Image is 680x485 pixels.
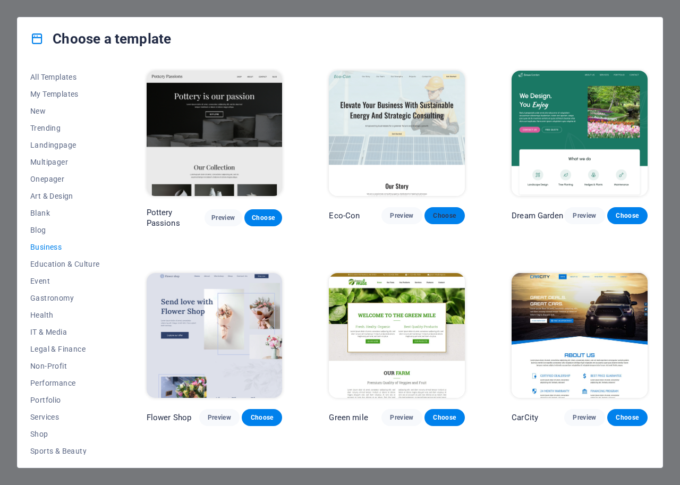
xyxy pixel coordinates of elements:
[30,273,100,290] button: Event
[30,124,100,132] span: Trending
[208,413,231,422] span: Preview
[147,207,205,228] p: Pottery Passions
[147,412,192,423] p: Flower Shop
[30,154,100,171] button: Multipager
[564,207,605,224] button: Preview
[30,226,100,234] span: Blog
[244,209,282,226] button: Choose
[616,211,639,220] span: Choose
[30,409,100,426] button: Services
[30,86,100,103] button: My Templates
[30,137,100,154] button: Landingpage
[30,328,100,336] span: IT & Media
[390,413,413,422] span: Preview
[147,273,283,398] img: Flower Shop
[30,30,171,47] h4: Choose a template
[30,222,100,239] button: Blog
[30,69,100,86] button: All Templates
[424,207,465,224] button: Choose
[250,413,274,422] span: Choose
[30,73,100,81] span: All Templates
[30,396,100,404] span: Portfolio
[573,413,596,422] span: Preview
[30,188,100,205] button: Art & Design
[30,277,100,285] span: Event
[199,409,240,426] button: Preview
[30,141,100,149] span: Landingpage
[30,103,100,120] button: New
[253,214,274,222] span: Choose
[30,158,100,166] span: Multipager
[512,412,538,423] p: CarCity
[607,207,648,224] button: Choose
[30,205,100,222] button: Blank
[433,413,456,422] span: Choose
[564,409,605,426] button: Preview
[30,447,100,455] span: Sports & Beauty
[329,210,360,221] p: Eco-Con
[30,209,100,217] span: Blank
[390,211,413,220] span: Preview
[205,209,242,226] button: Preview
[30,426,100,443] button: Shop
[424,409,465,426] button: Choose
[30,192,100,200] span: Art & Design
[147,71,283,196] img: Pottery Passions
[213,214,234,222] span: Preview
[30,430,100,438] span: Shop
[433,211,456,220] span: Choose
[512,210,563,221] p: Dream Garden
[30,290,100,307] button: Gastronomy
[573,211,596,220] span: Preview
[30,107,100,115] span: New
[30,358,100,375] button: Non-Profit
[30,120,100,137] button: Trending
[381,409,422,426] button: Preview
[30,375,100,392] button: Performance
[30,324,100,341] button: IT & Media
[381,207,422,224] button: Preview
[329,273,465,398] img: Green mile
[30,90,100,98] span: My Templates
[30,307,100,324] button: Health
[30,362,100,370] span: Non-Profit
[30,345,100,353] span: Legal & Finance
[30,443,100,460] button: Sports & Beauty
[30,341,100,358] button: Legal & Finance
[30,379,100,387] span: Performance
[616,413,639,422] span: Choose
[30,413,100,421] span: Services
[30,175,100,183] span: Onepager
[512,273,648,398] img: CarCity
[607,409,648,426] button: Choose
[30,311,100,319] span: Health
[30,239,100,256] button: Business
[242,409,282,426] button: Choose
[512,71,648,196] img: Dream Garden
[30,294,100,302] span: Gastronomy
[329,412,368,423] p: Green mile
[30,256,100,273] button: Education & Culture
[329,71,465,196] img: Eco-Con
[30,260,100,268] span: Education & Culture
[30,392,100,409] button: Portfolio
[30,243,100,251] span: Business
[30,171,100,188] button: Onepager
